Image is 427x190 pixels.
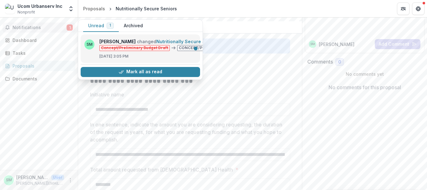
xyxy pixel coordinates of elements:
button: Partners [397,3,409,15]
span: 1 [109,23,111,28]
div: Proposals [13,63,70,69]
button: Notifications1 [3,23,75,33]
button: Unread [83,20,119,32]
p: [PERSON_NAME] [16,174,49,181]
div: Tasks [13,50,70,56]
span: Nonprofit [18,9,35,15]
button: Add Comment [375,39,420,49]
button: Open entity switcher [67,3,75,15]
p: No comments yet [307,71,422,77]
p: [PERSON_NAME] [319,41,354,48]
div: Sara Mitchell [310,43,315,46]
a: Documents [3,74,75,84]
p: User [51,175,64,180]
div: Ucom Urbanserv Inc [18,3,63,9]
div: Documents [13,75,70,82]
a: Dashboard [3,35,75,45]
button: Mark all as read [81,67,200,77]
button: More [67,177,74,184]
p: Total amount requested from [DEMOGRAPHIC_DATA] Health [90,166,233,173]
p: In one sentence, indicate the amount you are considering requesting, the duration of the request ... [90,121,286,143]
p: [PERSON_NAME][EMAIL_ADDRESS][DOMAIN_NAME] [16,181,64,186]
span: 0 [338,59,341,65]
div: Proposals [83,5,105,12]
p: No comments for this proposal [329,84,401,91]
p: changed from [99,38,273,51]
a: Proposals [3,61,75,71]
div: Dashboard [13,37,70,44]
nav: breadcrumb [81,4,179,13]
img: Ucom Urbanserv Inc [5,4,15,14]
button: Get Help [412,3,424,15]
a: Proposals [81,4,108,13]
span: 1 [67,24,73,31]
div: Nutritionally Secure Seniors [116,5,177,12]
p: Initiative name [90,91,124,98]
a: Nutritionally Secure Seniors [156,39,219,44]
a: Tasks [3,48,75,58]
h2: Comments [307,59,333,65]
button: Archived [119,20,148,32]
div: Sara Mitchell [6,178,12,182]
span: Notifications [13,25,67,30]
